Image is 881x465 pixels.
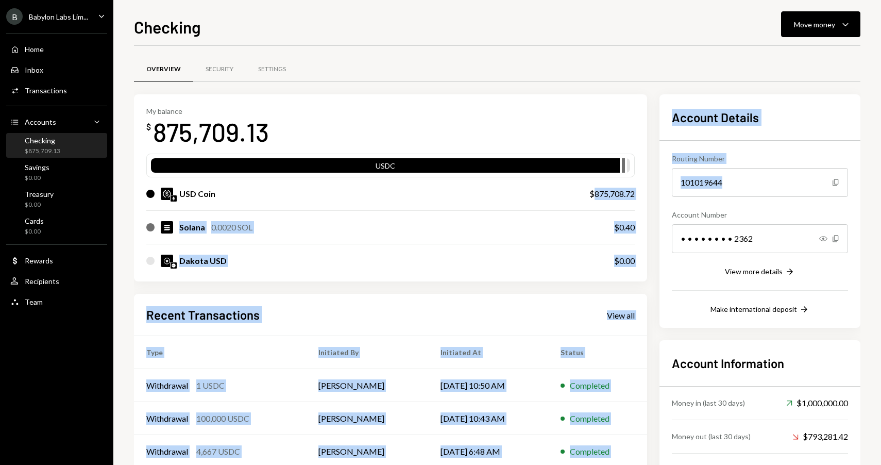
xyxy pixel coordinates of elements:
div: Completed [570,412,609,425]
a: Cards$0.00 [6,213,107,238]
div: $0.00 [25,201,54,209]
div: View all [607,310,635,321]
div: $793,281.42 [792,430,848,443]
div: 100,000 USDC [196,412,249,425]
td: [DATE] 10:50 AM [428,369,548,402]
div: Home [25,45,44,54]
a: Team [6,292,107,311]
div: $875,709.13 [25,147,60,156]
div: Account Number [672,209,848,220]
a: Recipients [6,272,107,290]
div: Make international deposit [710,305,797,313]
div: USD Coin [179,188,215,200]
a: Inbox [6,60,107,79]
a: Transactions [6,81,107,99]
div: $0.40 [614,221,635,234]
img: base-mainnet [171,262,177,269]
h2: Account Details [672,109,848,126]
div: Inbox [25,65,43,74]
a: Home [6,40,107,58]
div: Routing Number [672,153,848,164]
div: Withdrawal [146,445,188,458]
div: $ [146,122,151,132]
div: Solana [179,221,205,234]
button: Make international deposit [710,304,809,315]
div: • • • • • • • • 2362 [672,224,848,253]
div: Babylon Labs Lim... [29,12,88,21]
h1: Checking [134,16,201,37]
a: Treasury$0.00 [6,187,107,211]
th: Initiated By [306,336,428,369]
div: $875,708.72 [589,188,635,200]
div: $0.00 [25,174,49,182]
button: Move money [781,11,860,37]
a: Checking$875,709.13 [6,133,107,158]
div: Accounts [25,118,56,126]
img: DKUSD [161,255,173,267]
div: $0.00 [614,255,635,267]
div: $1,000,000.00 [786,397,848,409]
a: View all [607,309,635,321]
div: $0.00 [25,227,44,236]
div: Dakota USD [179,255,227,267]
h2: Recent Transactions [146,306,260,323]
h2: Account Information [672,355,848,372]
a: Savings$0.00 [6,160,107,185]
div: Money in (last 30 days) [672,397,745,408]
img: SOL [161,221,173,234]
div: Savings [25,163,49,172]
img: ethereum-mainnet [171,195,177,202]
a: Security [193,56,246,82]
th: Status [548,336,648,369]
div: 1 USDC [196,379,225,392]
div: Move money [794,19,835,30]
div: Money out (last 30 days) [672,431,751,442]
a: Overview [134,56,193,82]
div: View more details [725,267,783,276]
div: Overview [146,65,181,74]
div: Cards [25,217,44,225]
img: USDC [161,188,173,200]
div: Rewards [25,256,53,265]
th: Type [134,336,306,369]
a: Rewards [6,251,107,270]
td: [PERSON_NAME] [306,369,428,402]
div: Team [25,297,43,306]
div: Recipients [25,277,59,286]
div: 4,667 USDC [196,445,240,458]
th: Initiated At [428,336,548,369]
div: B [6,8,23,25]
div: 101019644 [672,168,848,197]
div: Completed [570,379,609,392]
a: Settings [246,56,298,82]
td: [DATE] 10:43 AM [428,402,548,435]
td: [PERSON_NAME] [306,402,428,435]
div: 0.0020 SOL [211,221,252,234]
div: Checking [25,136,60,145]
div: 875,709.13 [153,115,269,148]
button: View more details [725,267,795,278]
div: Treasury [25,190,54,198]
div: Transactions [25,86,67,95]
div: My balance [146,107,269,115]
div: Completed [570,445,609,458]
div: USDC [151,160,620,175]
a: Accounts [6,112,107,131]
div: Security [206,65,233,74]
div: Withdrawal [146,379,188,392]
div: Withdrawal [146,412,188,425]
div: Settings [258,65,286,74]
